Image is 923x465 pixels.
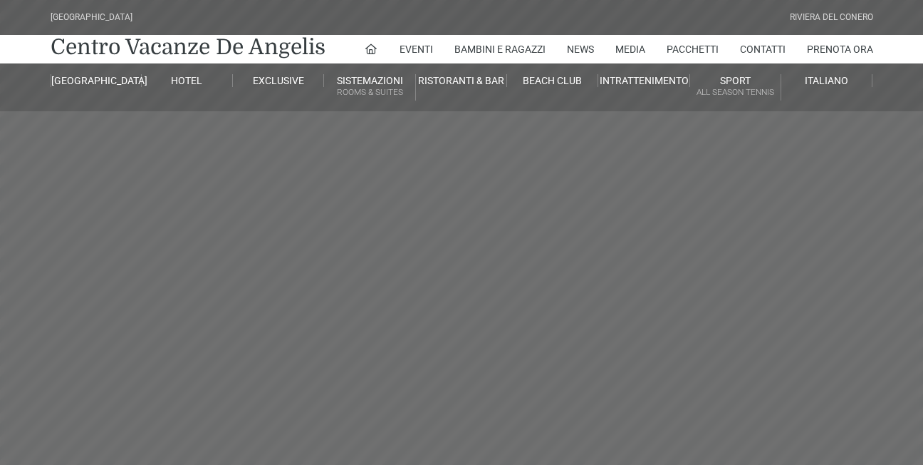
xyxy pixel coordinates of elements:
a: Centro Vacanze De Angelis [51,33,325,61]
a: Intrattenimento [598,74,689,87]
span: Italiano [805,75,848,86]
small: All Season Tennis [690,86,781,99]
a: Hotel [142,74,233,87]
a: [GEOGRAPHIC_DATA] [51,74,142,87]
a: News [567,35,594,63]
a: Ristoranti & Bar [416,74,507,87]
a: SportAll Season Tennis [690,74,781,101]
a: Pacchetti [667,35,719,63]
a: Italiano [781,74,872,87]
small: Rooms & Suites [324,86,414,99]
a: Bambini e Ragazzi [454,35,546,63]
div: [GEOGRAPHIC_DATA] [51,11,132,24]
a: Prenota Ora [807,35,873,63]
div: Riviera Del Conero [790,11,873,24]
a: Contatti [740,35,786,63]
a: Eventi [400,35,433,63]
a: Beach Club [507,74,598,87]
a: SistemazioniRooms & Suites [324,74,415,101]
a: Exclusive [233,74,324,87]
a: Media [615,35,645,63]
